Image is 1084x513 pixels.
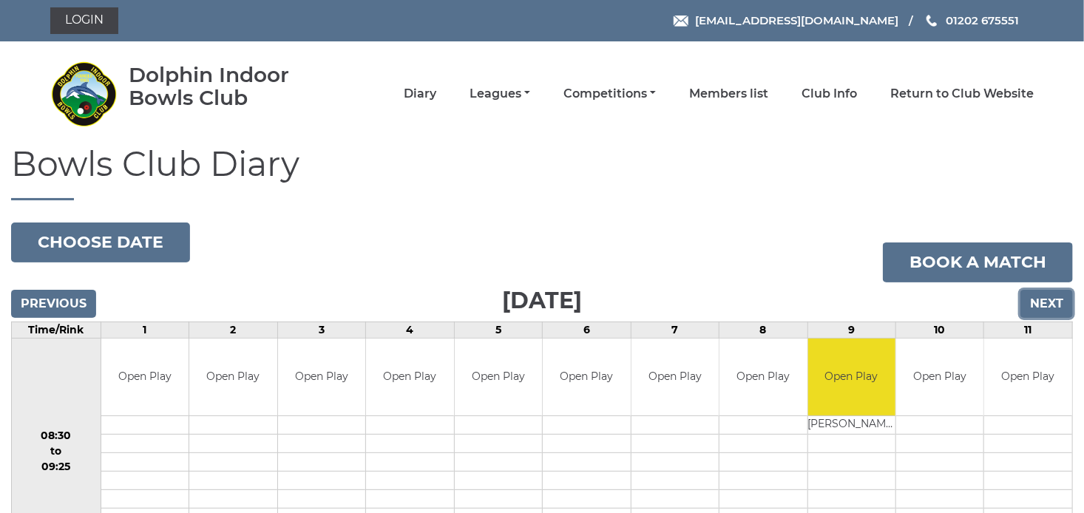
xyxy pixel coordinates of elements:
td: 2 [189,322,277,338]
td: Open Play [896,339,983,416]
td: Open Play [808,339,895,416]
td: Open Play [101,339,189,416]
td: Open Play [543,339,630,416]
img: Dolphin Indoor Bowls Club [50,61,117,127]
a: Members list [689,86,768,102]
img: Email [674,16,688,27]
button: Choose date [11,222,190,262]
a: Leagues [470,86,530,102]
a: Book a match [883,242,1073,282]
td: 5 [454,322,542,338]
td: 6 [543,322,631,338]
td: 3 [277,322,365,338]
td: 11 [984,322,1073,338]
td: 4 [366,322,454,338]
a: Login [50,7,118,34]
td: Time/Rink [12,322,101,338]
a: Return to Club Website [890,86,1034,102]
td: 7 [631,322,719,338]
span: [EMAIL_ADDRESS][DOMAIN_NAME] [695,13,898,27]
td: 10 [896,322,984,338]
td: 8 [719,322,807,338]
a: Diary [404,86,436,102]
td: Open Play [455,339,542,416]
input: Next [1020,290,1073,318]
td: Open Play [984,339,1072,416]
td: 1 [101,322,189,338]
td: Open Play [631,339,719,416]
td: Open Play [278,339,365,416]
img: Phone us [927,15,937,27]
td: 9 [807,322,895,338]
td: [PERSON_NAME] [808,416,895,435]
span: 01202 675551 [946,13,1019,27]
td: Open Play [366,339,453,416]
a: Club Info [802,86,857,102]
a: Phone us 01202 675551 [924,12,1019,29]
h1: Bowls Club Diary [11,146,1073,200]
div: Dolphin Indoor Bowls Club [129,64,332,109]
td: Open Play [189,339,277,416]
td: Open Play [719,339,807,416]
a: Competitions [563,86,656,102]
input: Previous [11,290,96,318]
a: Email [EMAIL_ADDRESS][DOMAIN_NAME] [674,12,898,29]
